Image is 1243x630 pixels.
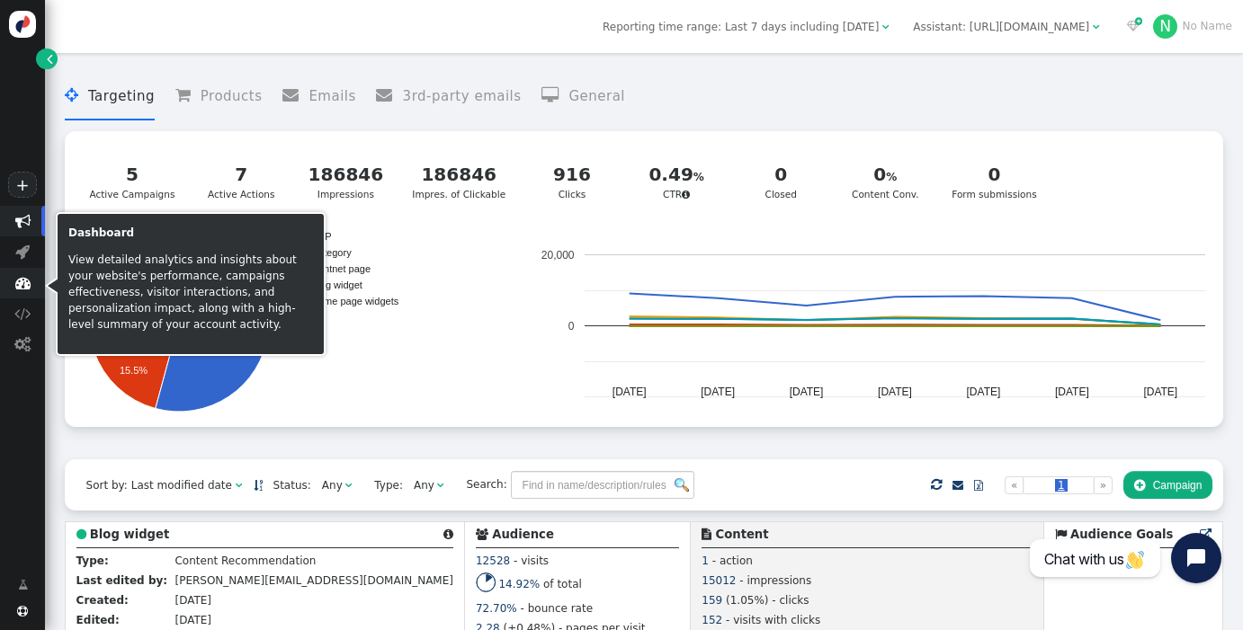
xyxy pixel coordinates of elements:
div: 0 [743,161,818,188]
span:  [15,213,31,228]
text: [DATE] [878,386,912,398]
b: Last edited by: [76,574,168,587]
b: Content [716,528,769,541]
a: NNo Name [1153,20,1232,32]
a: 7Active Actions [194,151,290,211]
span:  [14,336,31,351]
text: Contnet page [311,263,371,274]
span: 12528 [476,555,510,567]
span:  [437,480,444,491]
div: 186846 [412,161,505,188]
a: 186846Impressions [299,151,394,211]
div: Form submissions [952,161,1037,202]
p: View detailed analytics and insights about your website's performance, campaigns effectiveness, v... [68,252,313,333]
a: 0Content Conv. [838,151,934,211]
div: N [1153,14,1177,39]
a: 0Closed [733,151,828,211]
div: Sort by: Last modified date [86,477,232,493]
span:  [236,480,243,491]
b: Blog widget [90,528,170,541]
div: 186846 [308,161,383,188]
text: [DATE] [1054,386,1088,398]
span:  [47,51,52,67]
div: Impressions [308,161,383,202]
a:  [963,471,994,499]
span: [DATE] [174,614,211,626]
div: 7 [203,161,279,188]
div: Active Actions [203,161,279,202]
b: Audience [492,528,554,541]
li: General [541,73,625,120]
a: 916Clicks [524,151,620,211]
a: + [8,172,36,198]
span:  [974,480,983,491]
a:  [1200,528,1212,541]
div: A chart. [531,232,1205,412]
a:  [254,479,263,492]
span: Reporting time range: Last 7 days including [DATE] [603,21,879,33]
input: Find in name/description/rules [511,471,694,499]
span:  [376,87,402,103]
span: - action [712,555,753,567]
text: 15.5% [119,365,147,376]
div: A chart. [76,232,525,412]
div: 0 [952,161,1037,188]
li: Emails [282,73,356,120]
span:  [76,528,86,540]
text: Home page widgets [311,296,399,306]
div: Assistant: [URL][DOMAIN_NAME] [913,19,1089,35]
text: Blog widget [311,280,362,290]
b: Dashboard [68,226,134,239]
span:  [15,275,31,290]
span: - visits [514,555,549,567]
img: icon_search.png [675,478,689,492]
span:  [682,190,690,200]
a: 186846Impres. of Clickable [403,151,515,211]
button: Campaign [1123,471,1212,499]
a: « [1005,476,1024,494]
a: 5Active Campaigns [80,151,184,211]
span: 1 [1055,479,1068,492]
span:  [15,244,30,259]
text: [DATE] [612,386,646,398]
span: of total [543,578,582,590]
span:  [931,475,942,495]
span: Search: [455,478,506,491]
span:  [282,87,309,103]
span: 15012 [702,574,736,587]
span: (1.05%) [726,594,768,607]
span:  [1134,479,1145,492]
span: - clicks [772,594,809,607]
span:  [65,87,88,103]
a:  [36,49,58,69]
span: - bounce rate [521,602,593,615]
b: Audience Goals [1070,528,1173,541]
text: [DATE] [1143,386,1177,398]
span: - impressions [739,574,811,587]
a: » [1094,476,1113,494]
div: 5 [89,161,174,188]
span: 159 [702,594,722,607]
span:  [345,480,353,491]
li: 3rd-party emails [376,73,521,120]
span:  [175,87,201,103]
text: 20,000 [541,249,574,262]
b: Edited: [76,614,120,626]
span:  [1200,528,1212,540]
span:  [476,528,488,540]
b: Type: [76,555,109,567]
div: 916 [534,161,610,188]
text: [DATE] [966,386,1000,398]
span: Content Recommendation [174,555,316,567]
li: Targeting [65,73,155,120]
div: CTR [639,161,714,202]
span:  [1093,22,1100,32]
a:  [7,571,39,599]
span: 1 [702,555,709,567]
img: logo-icon.svg [9,11,36,38]
a:  [952,479,963,492]
span: Type: [363,477,403,493]
div: Active Campaigns [89,161,174,202]
b: Created: [76,594,129,607]
span: Status: [263,477,311,493]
